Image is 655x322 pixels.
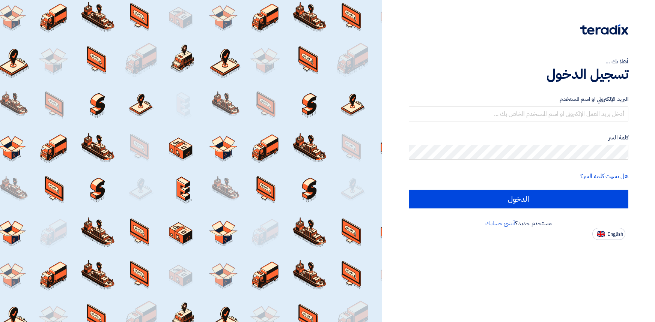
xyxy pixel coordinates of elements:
label: كلمة السر [409,133,628,142]
img: Teradix logo [580,24,628,35]
a: أنشئ حسابك [485,219,515,228]
label: البريد الإلكتروني او اسم المستخدم [409,95,628,103]
div: مستخدم جديد؟ [409,219,628,228]
h1: تسجيل الدخول [409,66,628,82]
input: أدخل بريد العمل الإلكتروني او اسم المستخدم الخاص بك ... [409,106,628,121]
input: الدخول [409,190,628,208]
span: English [607,232,623,237]
div: أهلا بك ... [409,57,628,66]
button: English [592,228,625,240]
img: en-US.png [597,231,605,237]
a: هل نسيت كلمة السر؟ [580,172,628,181]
